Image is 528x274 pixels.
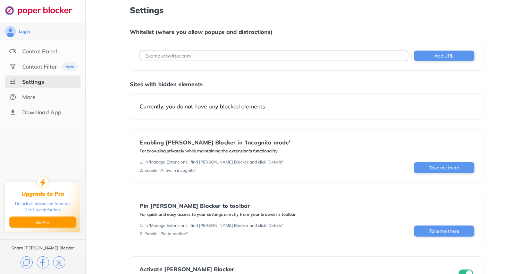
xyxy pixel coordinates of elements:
input: Example: twitter.com [140,51,408,61]
img: settings-selected.svg [9,78,16,85]
h1: Settings [130,6,484,15]
div: Settings [22,78,44,85]
div: More [22,94,35,100]
div: Login [19,29,30,34]
div: Content Filter [22,63,57,70]
img: features.svg [9,48,16,55]
img: avatar.svg [5,26,16,37]
div: Share [PERSON_NAME] Blocker [11,245,74,251]
div: Control Panel [22,48,57,55]
div: In 'Manage Extensions', find [PERSON_NAME] Blocker and click 'Details' [144,159,283,165]
img: facebook.svg [37,256,49,268]
button: Take me there [414,226,474,237]
img: download-app.svg [9,109,16,116]
div: 1 . [140,159,143,165]
div: Activate [PERSON_NAME] Blocker [140,266,234,272]
div: Currently, you do not have any blocked elements [140,103,474,110]
div: For quick and easy access to your settings directly from your browser's toolbar [140,212,295,217]
img: logo-webpage.svg [5,6,79,15]
img: upgrade-to-pro.svg [36,176,49,188]
div: Pin [PERSON_NAME] Blocker to toolbar [140,203,295,209]
div: Sites with hidden elements [130,81,484,88]
button: Take me there [414,162,474,173]
div: Upgrade to Pro [22,191,64,197]
div: Unlock all advanced features [15,201,70,207]
div: 2 . [140,168,143,173]
div: For browsing privately while maintaining the extension's functionality [140,148,290,154]
button: Add URL [414,51,474,61]
div: Whitelist (where you allow popups and distractions) [130,28,484,35]
div: Enable "Pin to toolbar" [144,231,188,237]
div: 1 . [140,223,143,228]
div: In 'Manage Extensions', find [PERSON_NAME] Blocker and click 'Details' [144,223,283,228]
div: Enable "Allow in incognito" [144,168,196,173]
img: menuBanner.svg [61,62,78,71]
img: x.svg [53,256,65,268]
div: Enabling [PERSON_NAME] Blocker in 'Incognito mode' [140,139,290,145]
img: about.svg [9,94,16,100]
div: Download App [22,109,61,116]
img: copy.svg [20,256,33,268]
button: Go Pro [9,216,76,228]
img: social.svg [9,63,16,70]
div: Get 1 week for free [24,207,61,213]
div: 2 . [140,231,143,237]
